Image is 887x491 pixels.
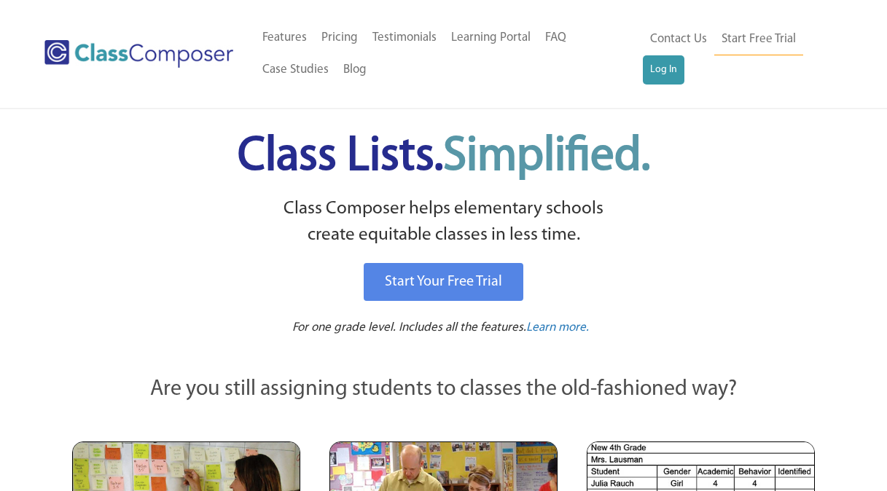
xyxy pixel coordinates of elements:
p: Class Composer helps elementary schools create equitable classes in less time. [70,196,818,249]
span: Learn more. [526,321,589,334]
span: Simplified. [443,133,650,181]
nav: Header Menu [255,22,644,86]
a: Log In [643,55,684,85]
a: Case Studies [255,54,336,86]
p: Are you still assigning students to classes the old-fashioned way? [72,374,816,406]
a: Learn more. [526,319,589,337]
span: For one grade level. Includes all the features. [292,321,526,334]
a: Start Your Free Trial [364,263,523,301]
span: Class Lists. [238,133,650,181]
a: Pricing [314,22,365,54]
a: Learning Portal [444,22,538,54]
img: Class Composer [44,40,233,68]
a: FAQ [538,22,574,54]
a: Testimonials [365,22,444,54]
a: Blog [336,54,374,86]
span: Start Your Free Trial [385,275,502,289]
a: Features [255,22,314,54]
a: Start Free Trial [714,23,803,56]
a: Contact Us [643,23,714,55]
nav: Header Menu [643,23,832,85]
